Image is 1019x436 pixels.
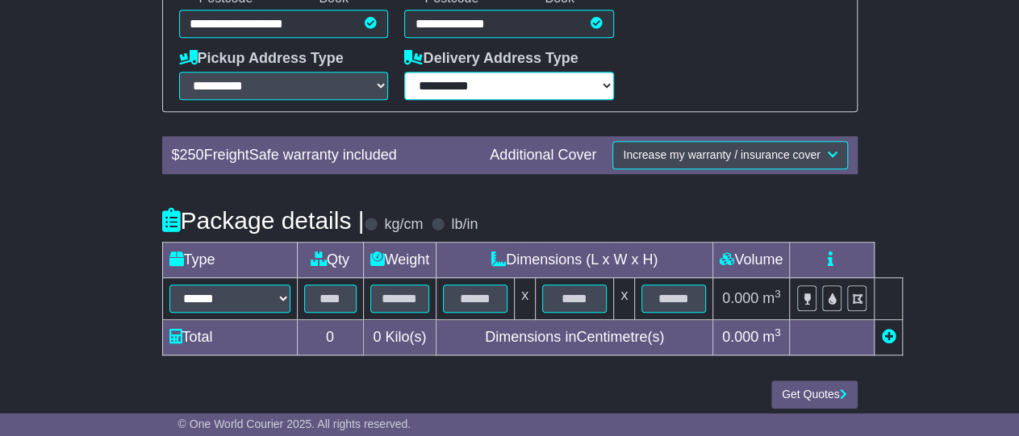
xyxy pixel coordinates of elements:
td: x [614,278,635,320]
td: Dimensions in Centimetre(s) [436,320,713,355]
h4: Package details | [162,207,365,234]
label: kg/cm [384,216,423,234]
label: Pickup Address Type [179,50,344,68]
td: 0 [297,320,363,355]
label: Delivery Address Type [404,50,578,68]
span: m [762,290,781,306]
td: Qty [297,243,363,278]
a: Add new item [881,329,896,345]
td: Volume [713,243,790,278]
span: 0 [373,329,381,345]
span: m [762,329,781,345]
span: 250 [180,147,204,163]
sup: 3 [775,288,781,300]
td: Kilo(s) [363,320,436,355]
td: Weight [363,243,436,278]
sup: 3 [775,326,781,338]
span: © One World Courier 2025. All rights reserved. [178,417,411,430]
td: Type [162,243,297,278]
button: Increase my warranty / insurance cover [612,141,847,169]
label: lb/in [451,216,478,234]
div: $ FreightSafe warranty included [164,147,482,164]
td: Dimensions (L x W x H) [436,243,713,278]
span: 0.000 [722,329,758,345]
div: Additional Cover [482,147,604,164]
span: Increase my warranty / insurance cover [623,148,820,161]
td: Total [162,320,297,355]
span: 0.000 [722,290,758,306]
td: x [515,278,536,320]
button: Get Quotes [771,380,858,409]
